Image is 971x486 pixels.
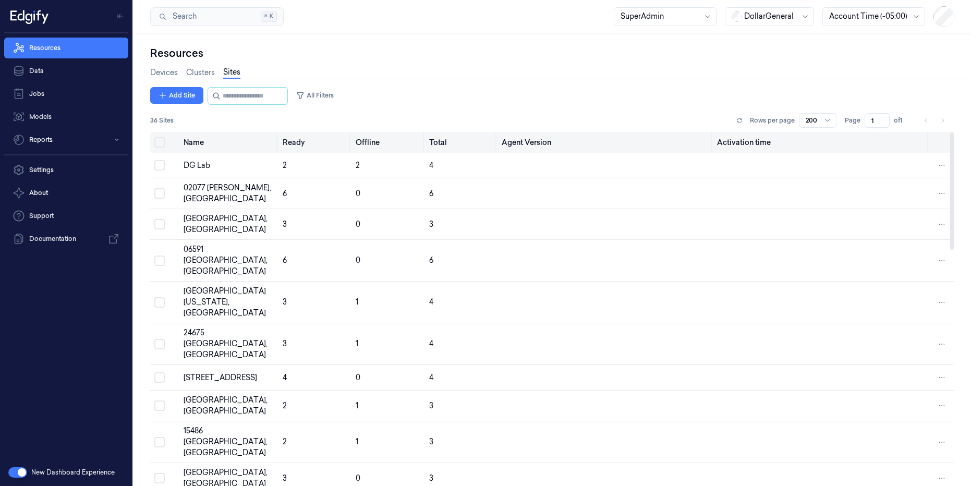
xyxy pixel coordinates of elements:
[4,228,128,249] a: Documentation
[283,220,287,229] span: 3
[429,401,433,410] span: 3
[154,400,165,411] button: Select row
[154,188,165,199] button: Select row
[4,83,128,104] a: Jobs
[150,116,174,125] span: 36 Sites
[351,132,424,153] th: Offline
[429,373,433,382] span: 4
[179,132,278,153] th: Name
[154,339,165,349] button: Select row
[186,67,215,78] a: Clusters
[845,116,860,125] span: Page
[356,297,358,307] span: 1
[154,437,165,447] button: Select row
[356,161,360,170] span: 2
[154,219,165,229] button: Select row
[356,473,360,483] span: 0
[429,220,433,229] span: 3
[283,437,287,446] span: 2
[184,395,274,417] div: [GEOGRAPHIC_DATA], [GEOGRAPHIC_DATA]
[184,327,274,360] div: 24675 [GEOGRAPHIC_DATA], [GEOGRAPHIC_DATA]
[4,60,128,81] a: Data
[283,161,287,170] span: 2
[713,132,929,153] th: Activation time
[750,116,795,125] p: Rows per page
[356,189,360,198] span: 0
[356,437,358,446] span: 1
[283,297,287,307] span: 3
[429,256,433,265] span: 6
[4,129,128,150] button: Reports
[4,160,128,180] a: Settings
[356,401,358,410] span: 1
[154,160,165,171] button: Select row
[150,67,178,78] a: Devices
[4,183,128,203] button: About
[154,256,165,266] button: Select row
[184,183,274,204] div: 02077 [PERSON_NAME], [GEOGRAPHIC_DATA]
[184,244,274,277] div: 06591 [GEOGRAPHIC_DATA], [GEOGRAPHIC_DATA]
[283,401,287,410] span: 2
[154,137,165,148] button: Select all
[429,297,433,307] span: 4
[429,189,433,198] span: 6
[429,473,433,483] span: 3
[4,38,128,58] a: Resources
[150,46,954,60] div: Resources
[919,113,950,128] nav: pagination
[425,132,498,153] th: Total
[112,8,128,25] button: Toggle Navigation
[4,106,128,127] a: Models
[292,87,338,104] button: All Filters
[283,473,287,483] span: 3
[150,87,203,104] button: Add Site
[497,132,713,153] th: Agent Version
[184,426,274,458] div: 15486 [GEOGRAPHIC_DATA], [GEOGRAPHIC_DATA]
[154,372,165,383] button: Select row
[429,437,433,446] span: 3
[184,160,274,171] div: DG Lab
[429,339,433,348] span: 4
[356,339,358,348] span: 1
[278,132,351,153] th: Ready
[184,286,274,319] div: [GEOGRAPHIC_DATA][US_STATE], [GEOGRAPHIC_DATA]
[4,205,128,226] a: Support
[356,256,360,265] span: 0
[283,256,287,265] span: 6
[283,189,287,198] span: 6
[283,339,287,348] span: 3
[184,213,274,235] div: [GEOGRAPHIC_DATA], [GEOGRAPHIC_DATA]
[429,161,433,170] span: 4
[223,67,240,79] a: Sites
[154,297,165,308] button: Select row
[184,372,274,383] div: [STREET_ADDRESS]
[356,373,360,382] span: 0
[150,7,284,26] button: Search⌘K
[356,220,360,229] span: 0
[154,473,165,483] button: Select row
[894,116,911,125] span: of 1
[168,11,197,22] span: Search
[283,373,287,382] span: 4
